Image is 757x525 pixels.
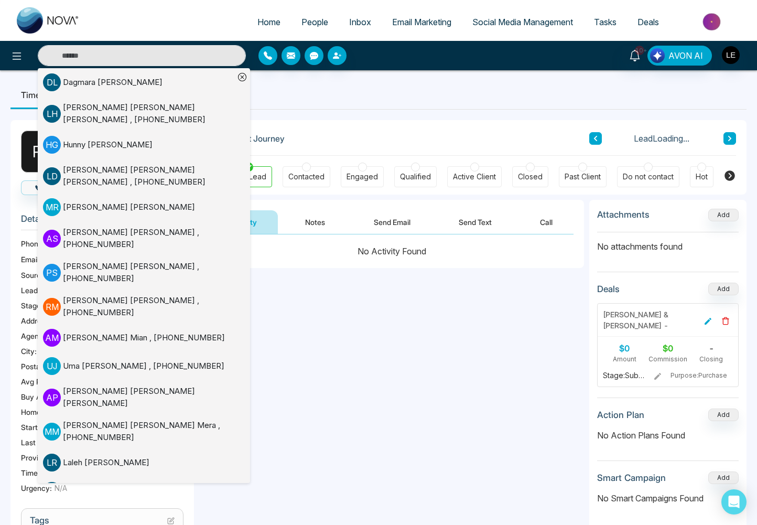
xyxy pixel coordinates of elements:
[722,46,740,64] img: User Avatar
[21,330,44,341] span: Agent:
[594,17,617,27] span: Tasks
[597,284,620,294] h3: Deals
[597,410,644,420] h3: Action Plan
[63,332,225,344] div: [PERSON_NAME] Mian , [PHONE_NUMBER]
[21,254,41,265] span: Email:
[650,48,665,63] img: Lead Flow
[10,81,64,109] li: Timeline
[63,295,234,318] div: [PERSON_NAME] [PERSON_NAME] , [PHONE_NUMBER]
[603,355,646,364] div: Amount
[671,371,732,380] span: Purpose: Purchase
[635,46,644,55] span: 10+
[597,492,739,505] p: No Smart Campaigns Found
[43,389,61,406] p: A P
[63,360,224,372] div: Uma [PERSON_NAME] , [PHONE_NUMBER]
[21,483,52,494] span: Urgency :
[519,210,574,234] button: Call
[63,77,163,89] div: Dagmara [PERSON_NAME]
[708,209,739,221] button: Add
[247,12,291,32] a: Home
[21,238,45,249] span: Phone:
[63,420,234,443] div: [PERSON_NAME] [PERSON_NAME] Mera , [PHONE_NUMBER]
[17,7,80,34] img: Nova CRM Logo
[462,12,583,32] a: Social Media Management
[603,309,700,331] div: [PERSON_NAME] & [PERSON_NAME] -
[603,342,646,355] div: $0
[668,49,703,62] span: AVON AI
[43,264,61,282] p: P S
[43,329,61,347] p: A M
[288,172,325,182] div: Contacted
[21,361,64,372] span: Postal Code :
[675,10,751,34] img: Market-place.gif
[349,17,371,27] span: Inbox
[647,46,712,66] button: AVON AI
[257,17,280,27] span: Home
[597,232,739,253] p: No attachments found
[597,429,739,442] p: No Action Plans Found
[708,283,739,295] button: Add
[43,357,61,375] p: U J
[63,139,153,151] div: Hunny [PERSON_NAME]
[597,473,666,483] h3: Smart Campaign
[382,12,462,32] a: Email Marketing
[43,482,61,500] p: T S
[438,210,513,234] button: Send Text
[21,422,58,433] span: Start Date :
[43,105,61,123] p: L H
[21,391,55,402] span: Buy Area :
[708,472,739,484] button: Add
[55,483,67,494] span: N/A
[43,73,61,91] p: D L
[63,457,149,469] div: Laleh [PERSON_NAME]
[353,210,431,234] button: Send Email
[708,409,739,421] button: Add
[21,180,72,195] button: Call
[708,210,739,219] span: Add
[21,406,62,417] span: Home Type :
[63,164,234,188] div: [PERSON_NAME] [PERSON_NAME] [PERSON_NAME] , [PHONE_NUMBER]
[63,261,234,284] div: [PERSON_NAME] [PERSON_NAME] , [PHONE_NUMBER]
[622,46,647,64] a: 10+
[627,12,669,32] a: Deals
[597,209,650,220] h3: Attachments
[43,136,61,154] p: H G
[43,198,61,216] p: M R
[21,285,59,296] span: Lead Type:
[634,132,689,145] span: Lead Loading...
[43,167,61,185] p: L D
[646,355,690,364] div: Commission
[284,210,346,234] button: Notes
[21,452,53,463] span: Province :
[21,346,37,357] span: City :
[21,376,87,387] span: Avg Property Price :
[392,17,451,27] span: Email Marketing
[301,17,328,27] span: People
[21,300,43,311] span: Stage:
[21,131,63,173] div: P K
[623,172,674,182] div: Do not contact
[63,385,234,409] div: [PERSON_NAME] [PERSON_NAME] [PERSON_NAME]
[689,355,733,364] div: Closing
[210,245,574,258] div: No Activity Found
[63,227,234,250] div: [PERSON_NAME] [PERSON_NAME] , [PHONE_NUMBER]
[637,17,659,27] span: Deals
[43,230,61,248] p: A S
[63,102,234,125] div: [PERSON_NAME] [PERSON_NAME] [PERSON_NAME] , [PHONE_NUMBER]
[518,172,543,182] div: Closed
[43,298,61,316] p: R M
[453,172,496,182] div: Active Client
[43,423,61,441] p: M M
[472,17,573,27] span: Social Media Management
[646,342,690,355] div: $0
[21,437,85,448] span: Last Contact Date :
[565,172,601,182] div: Past Client
[347,172,378,182] div: Engaged
[689,342,733,355] div: -
[291,12,339,32] a: People
[696,172,708,182] div: Hot
[583,12,627,32] a: Tasks
[400,172,431,182] div: Qualified
[43,454,61,472] p: L R
[21,467,60,478] span: Timeframe :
